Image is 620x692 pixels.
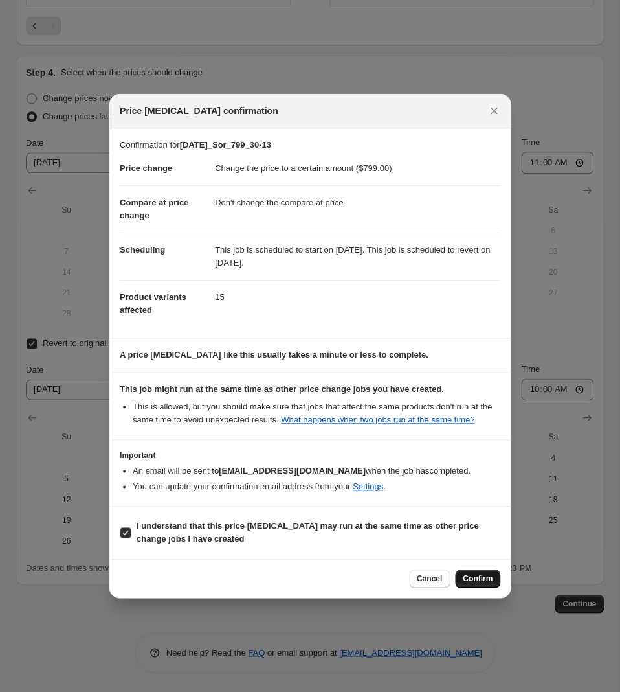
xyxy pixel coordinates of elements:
[215,233,500,280] dd: This job is scheduled to start on [DATE]. This job is scheduled to revert on [DATE].
[120,292,186,315] span: Product variants affected
[215,185,500,220] dd: Don't change the compare at price
[179,140,271,150] b: [DATE]_Sor_799_30-13
[219,466,366,476] b: [EMAIL_ADDRESS][DOMAIN_NAME]
[353,481,383,491] a: Settings
[120,139,500,152] p: Confirmation for
[120,104,278,117] span: Price [MEDICAL_DATA] confirmation
[120,384,444,394] b: This job might run at the same time as other price change jobs you have created.
[120,163,172,173] span: Price change
[455,570,500,588] button: Confirm
[120,350,428,360] b: A price [MEDICAL_DATA] like this usually takes a minute or less to complete.
[215,152,500,185] dd: Change the price to a certain amount ($799.00)
[463,573,493,584] span: Confirm
[137,521,478,544] b: I understand that this price [MEDICAL_DATA] may run at the same time as other price change jobs I...
[133,465,500,478] li: An email will be sent to when the job has completed .
[120,198,188,220] span: Compare at price change
[120,450,500,461] h3: Important
[485,102,503,120] button: Close
[133,480,500,493] li: You can update your confirmation email address from your .
[409,570,450,588] button: Cancel
[417,573,442,584] span: Cancel
[281,415,474,424] a: What happens when two jobs run at the same time?
[215,280,500,314] dd: 15
[133,400,500,426] li: This is allowed, but you should make sure that jobs that affect the same products don ' t run at ...
[120,245,165,255] span: Scheduling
